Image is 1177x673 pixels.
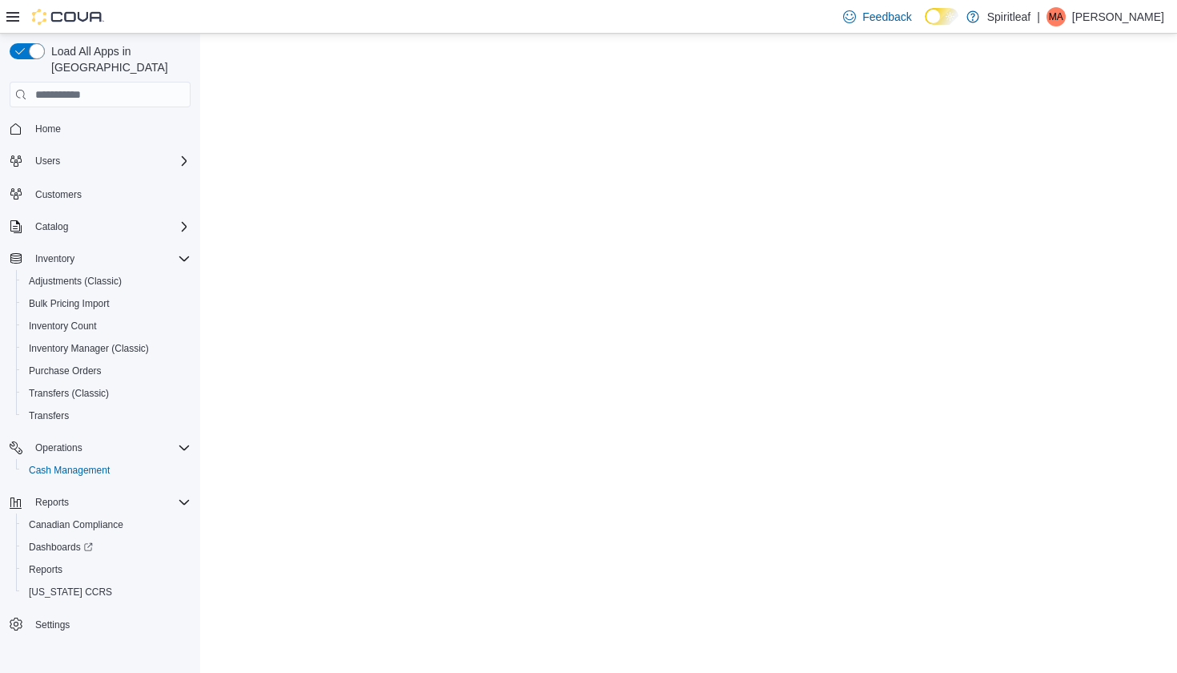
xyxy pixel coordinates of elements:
span: Reports [29,493,191,512]
button: Catalog [29,217,74,236]
a: Adjustments (Classic) [22,272,128,291]
button: Adjustments (Classic) [16,270,197,292]
button: Cash Management [16,459,197,482]
span: Adjustments (Classic) [29,275,122,288]
span: Reports [35,496,69,509]
span: Dark Mode [925,25,926,26]
div: Michael A [1046,7,1066,26]
a: Reports [22,560,69,579]
button: Purchase Orders [16,360,197,382]
img: Cova [32,9,104,25]
button: Users [29,151,66,171]
button: Customers [3,182,197,205]
span: Adjustments (Classic) [22,272,191,291]
span: Washington CCRS [22,582,191,602]
span: Home [35,123,61,135]
span: Inventory Manager (Classic) [22,339,191,358]
button: Operations [3,437,197,459]
span: Canadian Compliance [29,518,123,531]
span: Operations [29,438,191,457]
span: Home [29,119,191,139]
span: Cash Management [29,464,110,477]
span: Settings [35,619,70,631]
span: Catalog [35,220,68,233]
span: Customers [35,188,82,201]
span: Reports [29,563,62,576]
p: Spiritleaf [987,7,1030,26]
button: Users [3,150,197,172]
button: Reports [16,558,197,581]
a: Transfers [22,406,75,425]
span: Inventory Manager (Classic) [29,342,149,355]
span: Users [35,155,60,167]
span: Transfers [29,409,69,422]
button: Reports [29,493,75,512]
p: | [1037,7,1040,26]
span: Customers [29,183,191,204]
a: Bulk Pricing Import [22,294,116,313]
button: Inventory Manager (Classic) [16,337,197,360]
button: Bulk Pricing Import [16,292,197,315]
span: [US_STATE] CCRS [29,586,112,598]
span: Users [29,151,191,171]
span: Transfers [22,406,191,425]
span: Inventory [29,249,191,268]
span: Catalog [29,217,191,236]
a: Canadian Compliance [22,515,130,534]
button: Inventory Count [16,315,197,337]
a: Dashboards [22,538,99,557]
button: Reports [3,491,197,514]
span: Inventory Count [29,320,97,332]
a: Inventory Count [22,316,103,336]
span: Canadian Compliance [22,515,191,534]
a: Purchase Orders [22,361,108,381]
span: Cash Management [22,461,191,480]
a: Cash Management [22,461,116,480]
span: Transfers (Classic) [29,387,109,400]
span: Feedback [862,9,911,25]
a: [US_STATE] CCRS [22,582,119,602]
a: Dashboards [16,536,197,558]
span: Dashboards [22,538,191,557]
button: Inventory [29,249,81,268]
button: Settings [3,613,197,636]
a: Customers [29,185,88,204]
span: Bulk Pricing Import [29,297,110,310]
span: Bulk Pricing Import [22,294,191,313]
span: Inventory [35,252,74,265]
a: Inventory Manager (Classic) [22,339,155,358]
button: Transfers (Classic) [16,382,197,405]
span: Operations [35,441,82,454]
span: MA [1049,7,1063,26]
span: Dashboards [29,541,93,554]
span: Settings [29,615,191,635]
p: [PERSON_NAME] [1072,7,1164,26]
button: Operations [29,438,89,457]
button: Canadian Compliance [16,514,197,536]
button: Home [3,117,197,140]
button: Inventory [3,248,197,270]
button: Transfers [16,405,197,427]
a: Transfers (Classic) [22,384,115,403]
input: Dark Mode [925,8,958,25]
span: Purchase Orders [29,365,102,377]
a: Feedback [837,1,918,33]
span: Transfers (Classic) [22,384,191,403]
a: Settings [29,615,76,635]
button: Catalog [3,216,197,238]
span: Load All Apps in [GEOGRAPHIC_DATA] [45,43,191,75]
button: [US_STATE] CCRS [16,581,197,603]
span: Reports [22,560,191,579]
span: Inventory Count [22,316,191,336]
span: Purchase Orders [22,361,191,381]
a: Home [29,119,67,139]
